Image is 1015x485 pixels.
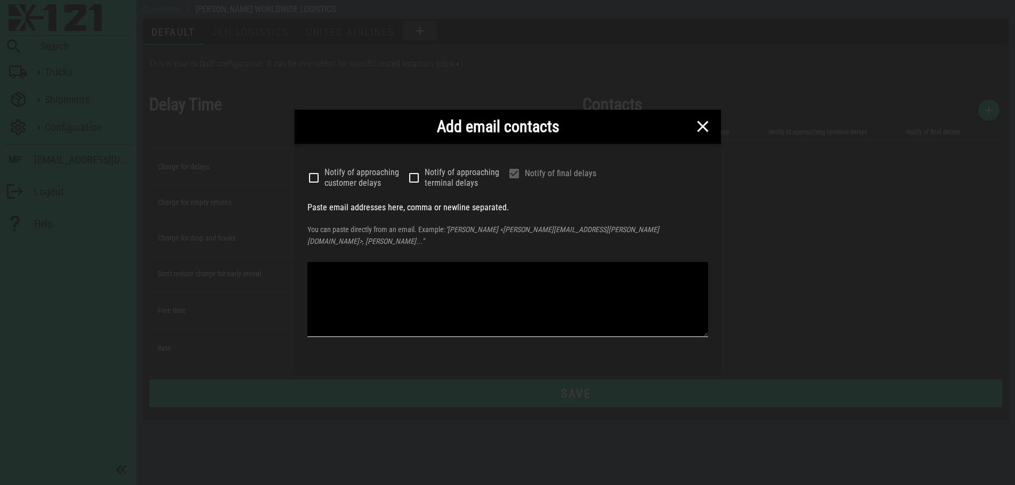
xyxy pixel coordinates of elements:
label: Notify of approaching customer delays [324,167,408,188]
h2: Add email contacts [303,114,693,138]
label: Notify of approaching terminal delays [425,167,508,188]
p: Paste email addresses here, comma or newline separated. [307,200,708,215]
em: "[PERSON_NAME] <[PERSON_NAME][EMAIL_ADDRESS][PERSON_NAME][DOMAIN_NAME]>, [PERSON_NAME]..." [307,225,659,245]
p: You can paste directly from an email. Example: [307,224,708,247]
